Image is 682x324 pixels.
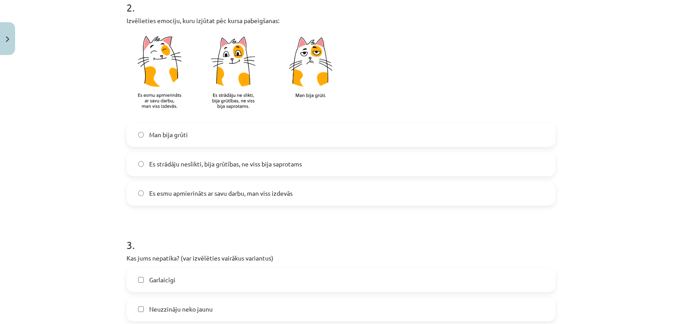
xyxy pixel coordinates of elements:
[138,306,144,312] input: Neuzzināju neko jaunu
[138,161,144,167] input: Es strādāju neslikti, bija grūtības, ne viss bija saprotams
[149,275,175,284] span: Garlaicīgi
[127,253,555,263] p: Kas jums nepatika? (var izvēlēties vairākus variantus)
[149,130,188,139] span: Man bija grūti
[6,36,9,42] img: icon-close-lesson-0947bae3869378f0d4975bcd49f059093ad1ed9edebbc8119c70593378902aed.svg
[149,159,302,169] span: Es strādāju neslikti, bija grūtības, ne viss bija saprotams
[127,223,555,251] h1: 3 .
[149,189,293,198] span: Es esmu apmierināts ar savu darbu, man viss izdevās
[127,16,555,25] p: Izvēlieties emociju, kuru izjūtat pēc kursa pabeigšanas:
[138,132,144,138] input: Man bija grūti
[149,304,213,314] span: Neuzzināju neko jaunu
[138,190,144,196] input: Es esmu apmierināts ar savu darbu, man viss izdevās
[138,277,144,283] input: Garlaicīgi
